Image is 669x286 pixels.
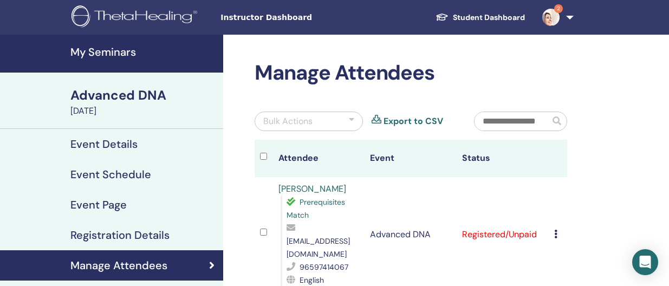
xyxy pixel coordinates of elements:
a: Advanced DNA[DATE] [64,86,223,118]
span: Prerequisites Match [287,197,345,220]
div: [DATE] [70,105,217,118]
div: Open Intercom Messenger [632,249,658,275]
h4: Registration Details [70,229,170,242]
h4: Event Details [70,138,138,151]
span: 2 [554,4,563,13]
span: English [300,275,324,285]
span: Instructor Dashboard [220,12,383,23]
img: graduation-cap-white.svg [436,12,449,22]
h4: Manage Attendees [70,259,167,272]
th: Attendee [273,140,365,177]
img: default.png [542,9,560,26]
img: logo.png [72,5,201,30]
div: Advanced DNA [70,86,217,105]
th: Status [457,140,549,177]
a: [PERSON_NAME] [278,183,346,194]
a: Export to CSV [384,115,443,128]
div: Bulk Actions [263,115,313,128]
span: [EMAIL_ADDRESS][DOMAIN_NAME] [287,236,350,259]
span: 96597414067 [300,262,348,272]
h2: Manage Attendees [255,61,567,86]
h4: Event Schedule [70,168,151,181]
th: Event [365,140,457,177]
a: Student Dashboard [427,8,534,28]
h4: My Seminars [70,45,217,58]
h4: Event Page [70,198,127,211]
